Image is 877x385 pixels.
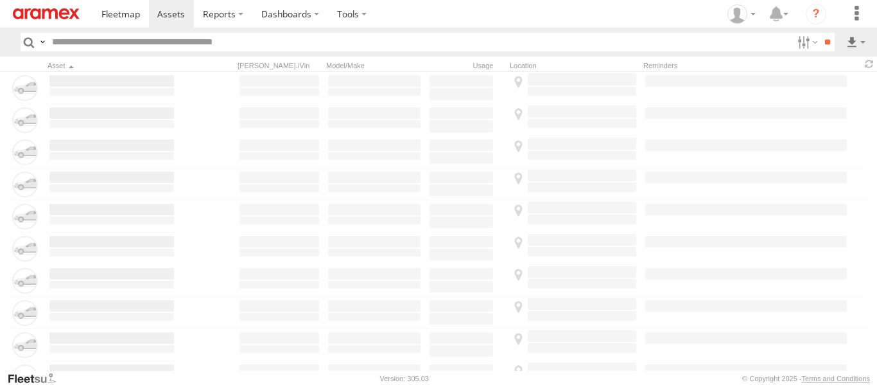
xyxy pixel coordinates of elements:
[48,61,176,70] div: Click to Sort
[723,4,760,24] div: Mazen Siblini
[238,61,321,70] div: [PERSON_NAME]./Vin
[845,33,867,51] label: Export results as...
[806,4,826,24] i: ?
[643,61,758,70] div: Reminders
[428,61,505,70] div: Usage
[510,61,638,70] div: Location
[862,58,877,70] span: Refresh
[13,8,80,19] img: aramex-logo.svg
[37,33,48,51] label: Search Query
[802,375,870,382] a: Terms and Conditions
[7,372,66,385] a: Visit our Website
[742,375,870,382] div: © Copyright 2025 -
[380,375,429,382] div: Version: 305.03
[326,61,422,70] div: Model/Make
[792,33,820,51] label: Search Filter Options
